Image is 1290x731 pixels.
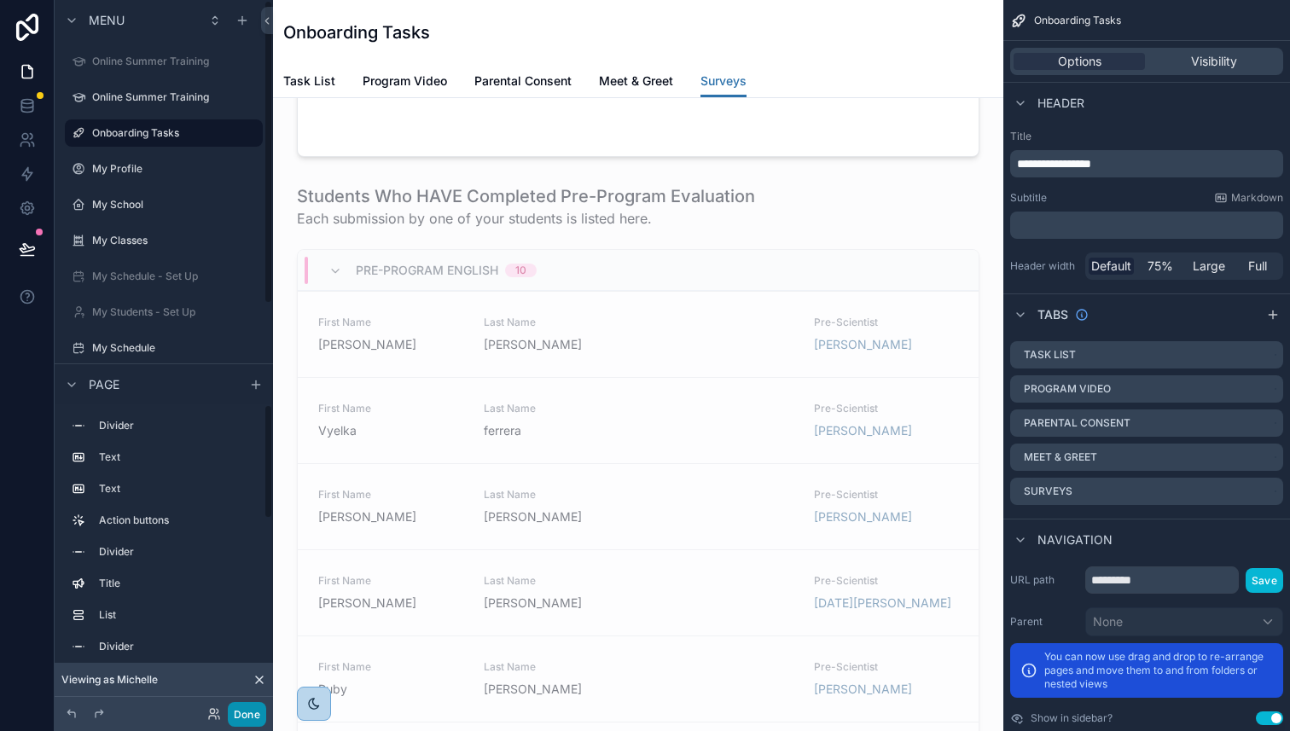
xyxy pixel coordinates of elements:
label: Onboarding Tasks [92,126,253,140]
span: Program Video [363,73,447,90]
span: Parental Consent [474,73,572,90]
label: Title [1010,130,1283,143]
span: 75% [1148,258,1173,275]
label: Text [99,450,256,464]
a: My Schedule [65,334,263,362]
a: Meet & Greet [599,66,673,100]
label: Title [99,577,256,590]
a: Onboarding Tasks [65,119,263,147]
button: Done [228,702,266,727]
span: Meet & Greet [599,73,673,90]
label: Header width [1010,259,1078,273]
a: My Schedule - Set Up [65,263,263,290]
span: Tabs [1037,306,1068,323]
label: Online Summer Training [92,55,259,68]
span: Onboarding Tasks [1034,14,1121,27]
label: Parental Consent [1024,416,1130,430]
label: Divider [99,545,256,559]
label: Divider [99,640,256,653]
a: My Students - Set Up [65,299,263,326]
h1: Onboarding Tasks [283,20,430,44]
span: Markdown [1231,191,1283,205]
label: Parent [1010,615,1078,629]
label: My Profile [92,162,259,176]
span: Full [1248,258,1267,275]
span: Default [1091,258,1131,275]
label: My School [92,198,259,212]
a: Parental Consent [474,66,572,100]
a: Program Video [363,66,447,100]
span: Navigation [1037,531,1113,548]
span: Menu [89,12,125,29]
div: 10 [515,264,526,277]
a: Markdown [1214,191,1283,205]
label: Meet & Greet [1024,450,1097,464]
span: Header [1037,95,1084,112]
div: scrollable content [55,404,273,697]
span: Viewing as Michelle [61,673,158,687]
label: Subtitle [1010,191,1047,205]
span: Surveys [700,73,747,90]
label: Text [99,482,256,496]
div: scrollable content [1010,212,1283,239]
span: Large [1193,258,1225,275]
a: Online Summer Training [65,48,263,75]
span: Visibility [1191,53,1237,70]
label: Program Video [1024,382,1111,396]
label: Online Summer Training [92,90,259,104]
button: Save [1246,568,1283,593]
a: My Profile [65,155,263,183]
div: scrollable content [1010,150,1283,177]
label: My Schedule [92,341,259,355]
label: Surveys [1024,484,1072,498]
label: URL path [1010,573,1078,587]
a: Surveys [700,66,747,98]
label: My Schedule - Set Up [92,270,259,283]
a: Task List [283,66,335,100]
p: You can now use drag and drop to re-arrange pages and move them to and from folders or nested views [1044,650,1273,691]
span: Pre-Program English [356,262,498,279]
label: Task List [1024,348,1076,362]
label: My Students - Set Up [92,305,259,319]
label: List [99,608,256,622]
button: None [1085,607,1283,636]
span: Task List [283,73,335,90]
span: Options [1058,53,1101,70]
a: My School [65,191,263,218]
label: Action buttons [99,513,256,527]
a: Online Summer Training [65,84,263,111]
label: Divider [99,419,256,432]
span: Page [89,376,119,393]
label: My Classes [92,234,259,247]
span: None [1093,613,1123,630]
a: My Classes [65,227,263,254]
